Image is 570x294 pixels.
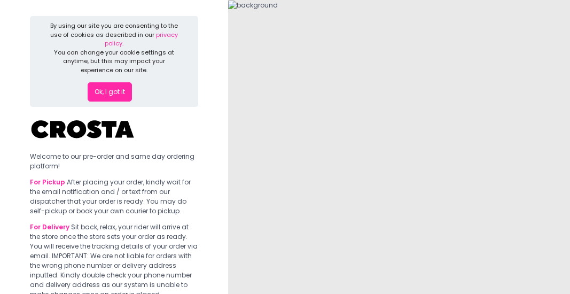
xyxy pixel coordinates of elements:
button: Ok, I got it [88,82,132,102]
a: privacy policy. [105,30,178,48]
img: Crosta Pizzeria [30,113,137,145]
div: After placing your order, kindly wait for the email notification and / or text from our dispatche... [30,177,198,216]
div: By using our site you are consenting to the use of cookies as described in our You can change you... [46,21,182,74]
b: For Delivery [30,222,69,231]
img: background [228,1,278,10]
b: For Pickup [30,177,65,187]
div: Welcome to our pre-order and same day ordering platform! [30,152,198,171]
